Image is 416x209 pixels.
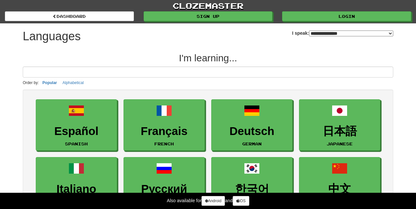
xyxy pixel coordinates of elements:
a: Android [201,196,225,206]
h3: 日本語 [303,125,377,138]
h3: Deutsch [215,125,289,138]
a: ItalianoItalian [36,157,117,209]
h3: Italiano [39,183,113,195]
h3: Français [127,125,201,138]
h3: Español [39,125,113,138]
small: Japanese [327,141,353,146]
a: Login [282,11,411,21]
button: Alphabetical [60,79,85,86]
a: iOS [233,196,249,206]
a: Sign up [144,11,273,21]
small: German [242,141,262,146]
small: French [154,141,174,146]
select: I speak: [309,31,393,36]
h2: I'm learning... [23,53,393,63]
button: Popular [41,79,59,86]
small: Spanish [65,141,88,146]
a: РусскийRussian [123,157,205,209]
a: 한국어Korean [211,157,292,209]
a: dashboard [5,11,134,21]
a: EspañolSpanish [36,99,117,151]
h3: 한국어 [215,183,289,195]
a: 日本語Japanese [299,99,380,151]
h1: Languages [23,30,81,43]
a: 中文Mandarin Chinese [299,157,380,209]
a: FrançaisFrench [123,99,205,151]
small: Order by: [23,80,39,85]
a: DeutschGerman [211,99,292,151]
h3: Русский [127,183,201,195]
label: I speak: [292,30,393,36]
h3: 中文 [303,183,377,195]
